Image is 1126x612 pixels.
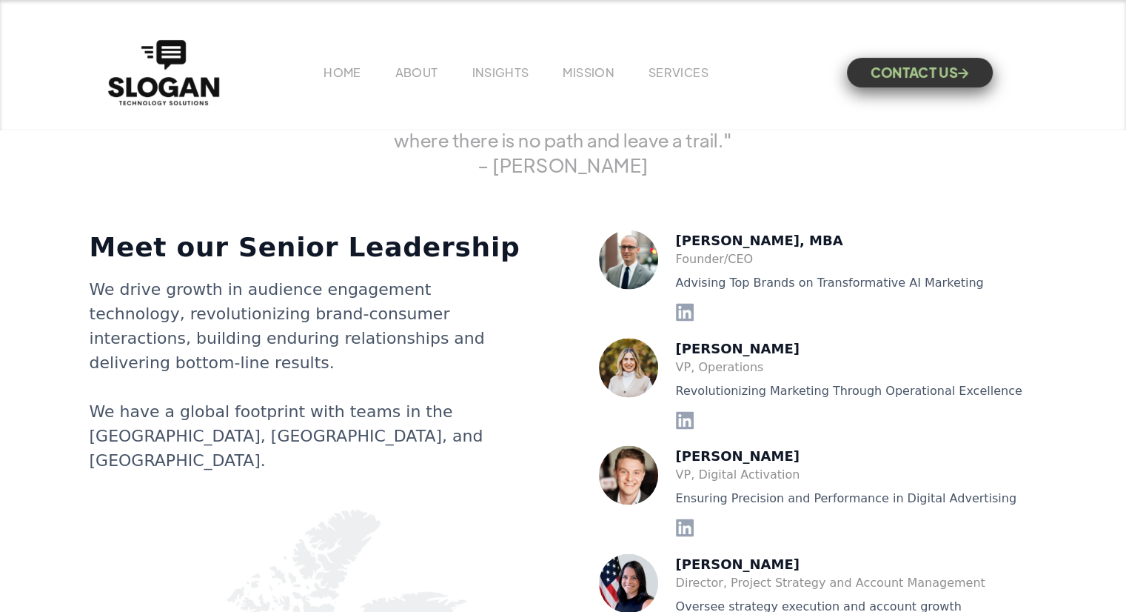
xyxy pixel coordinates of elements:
[599,339,658,398] img: Nicole Yearty
[649,64,708,80] a: SERVICES
[395,64,438,80] a: ABOUT
[104,36,223,109] a: home
[335,102,791,177] h2: "Do not follow where the path may lead. Go instead where there is no path and leave a trail." – [...
[676,466,1037,484] div: VP, Digital Activation
[676,230,1037,250] div: [PERSON_NAME], MBA
[676,554,1037,574] div: [PERSON_NAME]
[676,382,1037,400] div: Revolutionizing Marketing Through Operational Excellence
[324,64,361,80] a: HOME
[563,64,614,80] a: MISSION
[676,274,1037,292] div: Advising Top Brands on Transformative AI Marketing
[90,230,528,265] h2: Meet our Senior Leadership
[90,277,528,497] div: We drive growth in audience engagement technology, revolutionizing brand-consumer interactions, b...
[958,68,968,78] span: 
[847,58,993,87] a: CONTACT US
[676,339,1037,359] div: [PERSON_NAME]
[676,250,1037,268] div: Founder/CEO
[676,490,1037,508] div: Ensuring Precision and Performance in Digital Advertising
[676,359,1037,376] div: VP, Operations
[676,446,1037,466] div: [PERSON_NAME]
[676,574,1037,592] div: Director, Project Strategy and Account Management
[472,64,529,80] a: INSIGHTS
